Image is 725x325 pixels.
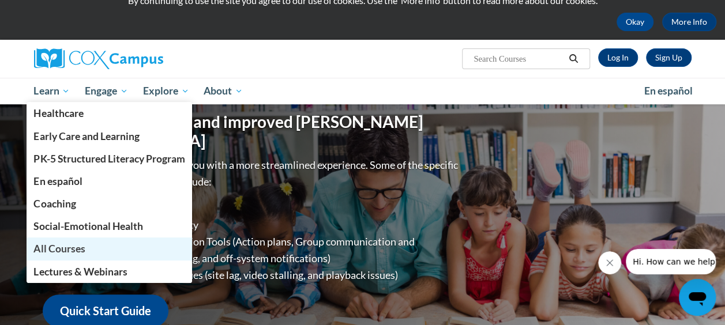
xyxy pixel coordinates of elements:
div: Main menu [25,78,700,104]
a: Healthcare [27,102,193,124]
span: Explore [143,84,189,98]
span: Lectures & Webinars [33,266,127,278]
span: En español [644,85,693,97]
a: More Info [662,13,716,31]
button: Search [565,52,582,66]
span: Healthcare [33,107,83,119]
span: Early Care and Learning [33,130,139,142]
span: PK-5 Structured Literacy Program [33,153,185,165]
a: En español [637,79,700,103]
span: Learn [33,84,70,98]
a: Social-Emotional Health [27,215,193,237]
a: Cox Campus [34,48,242,69]
li: Improved Site Navigation [66,200,461,217]
a: Learn [27,78,78,104]
a: En español [27,170,193,192]
iframe: Button to launch messaging window [679,279,716,316]
a: Early Care and Learning [27,125,193,148]
a: About [196,78,250,104]
span: About [204,84,243,98]
iframe: Close message [598,251,621,274]
a: All Courses [27,237,193,260]
p: Overall, we are proud to provide you with a more streamlined experience. Some of the specific cha... [43,157,461,190]
li: Enhanced Group Collaboration Tools (Action plans, Group communication and collaboration tools, re... [66,233,461,267]
a: Coaching [27,192,193,215]
span: En español [33,175,82,187]
a: Register [646,48,692,67]
li: Greater Device Compatibility [66,217,461,233]
a: Lectures & Webinars [27,260,193,283]
a: Explore [136,78,197,104]
img: Cox Campus [34,48,163,69]
input: Search Courses [472,52,565,66]
li: Diminished progression issues (site lag, video stalling, and playback issues) [66,267,461,284]
span: Social-Emotional Health [33,220,142,232]
span: Hi. How can we help? [7,8,93,17]
span: Engage [85,84,128,98]
iframe: Message from company [626,249,716,274]
a: PK-5 Structured Literacy Program [27,148,193,170]
span: Coaching [33,198,76,210]
a: Log In [598,48,638,67]
a: Engage [77,78,136,104]
button: Okay [617,13,653,31]
span: All Courses [33,243,85,255]
h1: Welcome to the new and improved [PERSON_NAME][GEOGRAPHIC_DATA] [43,112,461,151]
